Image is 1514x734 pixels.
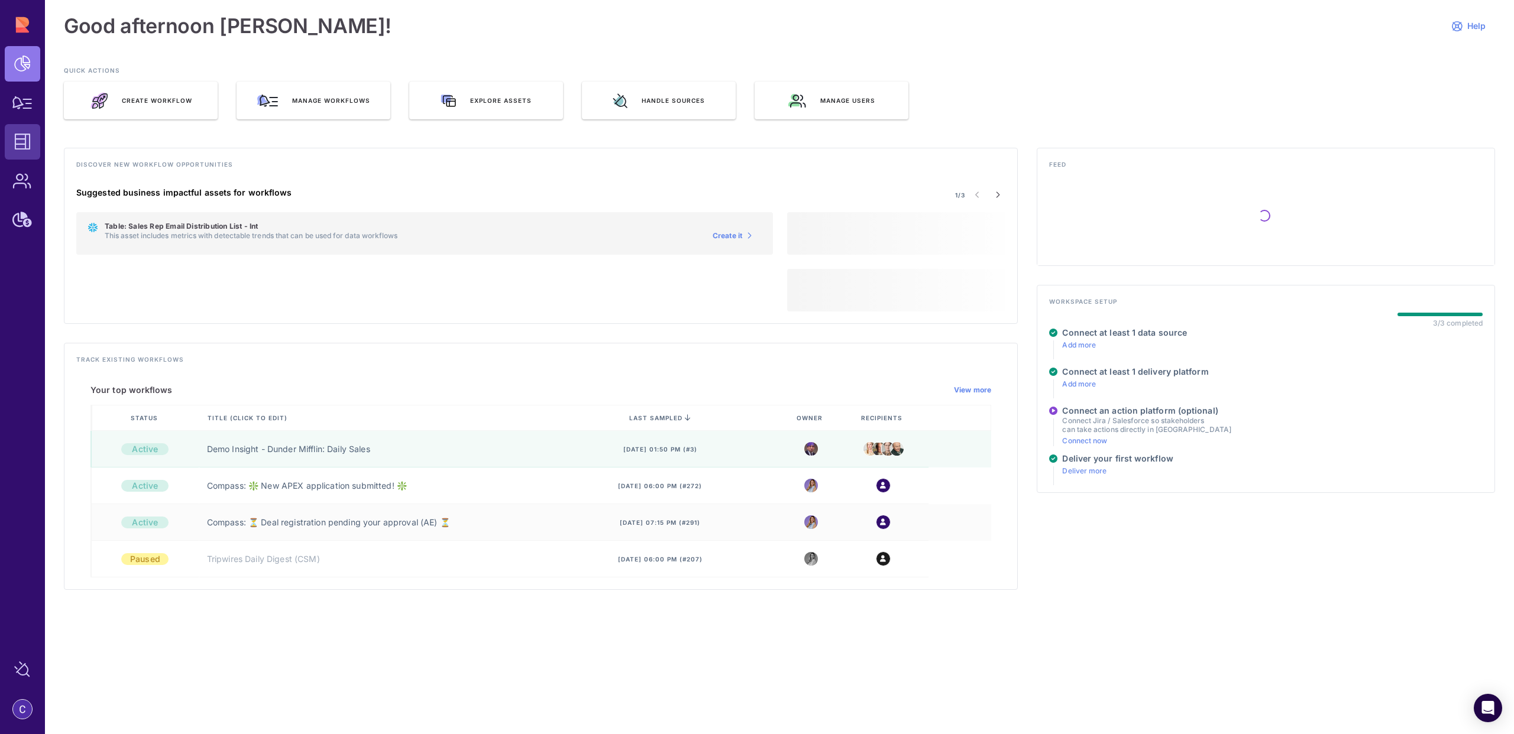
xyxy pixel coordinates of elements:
[207,553,320,565] a: Tripwires Daily Digest (CSM)
[618,555,703,563] span: [DATE] 06:00 pm (#207)
[804,515,818,529] img: 8988563339665_5a12f1d3e1fcf310ea11_32.png
[820,96,875,105] span: Manage users
[76,187,773,198] h4: Suggested business impactful assets for workflows
[618,482,702,490] span: [DATE] 06:00 pm (#272)
[1062,340,1096,349] a: Add more
[881,439,895,458] img: dwight.png
[1062,379,1096,388] a: Add more
[121,517,169,528] div: Active
[1049,297,1483,313] h4: Workspace setup
[629,414,682,421] span: last sampled
[1467,21,1486,31] span: Help
[890,439,904,459] img: creed.jpeg
[797,414,825,422] span: Owner
[1049,160,1483,176] h4: Feed
[954,385,992,395] a: View more
[620,518,700,527] span: [DATE] 07:15 pm (#291)
[1062,327,1187,338] h4: Connect at least 1 data source
[121,553,169,565] div: Paused
[1062,405,1231,416] h4: Connect an action platform (optional)
[1062,466,1107,475] a: Deliver more
[90,385,173,395] h5: Your top workflows
[872,443,886,454] img: kevin.jpeg
[861,414,905,422] span: Recipients
[955,191,965,199] span: 1/3
[623,445,697,453] span: [DATE] 01:50 pm (#3)
[804,479,818,492] img: 8988563339665_5a12f1d3e1fcf310ea11_32.png
[804,552,818,566] img: 8988563339665_5a12f1d3e1fcf310ea11_32.png
[1062,453,1173,464] h4: Deliver your first workflow
[90,92,108,109] img: rocket_launch.e46a70e1.svg
[1062,416,1231,434] p: Connect Jira / Salesforce so stakeholders can take actions directly in [GEOGRAPHIC_DATA]
[1062,436,1107,445] a: Connect now
[121,443,169,455] div: Active
[207,443,370,455] a: Demo Insight - Dunder Mifflin: Daily Sales
[76,160,1005,176] h4: Discover new workflow opportunities
[208,414,290,422] span: Title (click to edit)
[863,439,877,459] img: angela.jpeg
[713,231,743,241] span: Create it
[804,442,818,456] img: michael.jpeg
[13,700,32,719] img: account-photo
[76,355,1005,371] h4: Track existing workflows
[642,96,705,105] span: Handle sources
[131,414,160,422] span: Status
[207,517,450,528] a: Compass: ⏳ Deal registration pending your approval (AE) ⏳
[207,480,407,492] a: Compass: ❇️ New APEX application submitted! ❇️
[64,14,392,38] h1: Good afternoon [PERSON_NAME]!
[64,66,1495,82] h3: QUICK ACTIONS
[122,96,192,105] span: Create Workflow
[470,96,532,105] span: Explore assets
[121,480,169,492] div: Active
[1062,366,1208,377] h4: Connect at least 1 delivery platform
[292,96,370,105] span: Manage workflows
[1433,319,1483,327] div: 3/3 completed
[1474,694,1502,722] div: Open Intercom Messenger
